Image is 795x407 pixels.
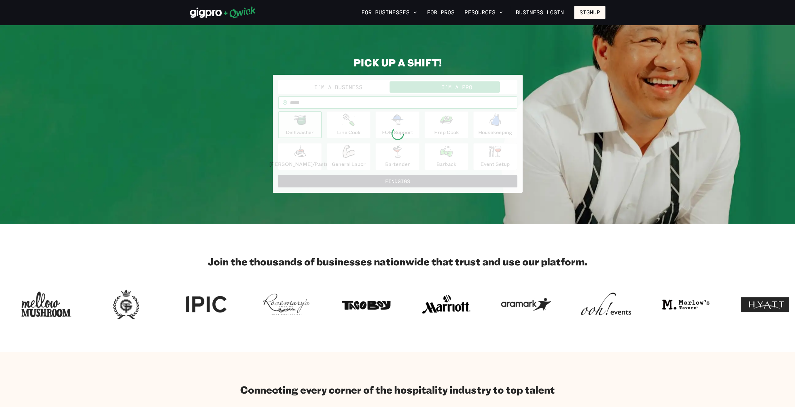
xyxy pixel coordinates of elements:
img: Logo for Hotel Hyatt [741,288,791,321]
button: Resources [462,7,505,18]
img: Logo for Mellow Mushroom [21,288,71,321]
img: Logo for Taco Boy [341,288,391,321]
a: Business Login [510,6,569,19]
button: For Businesses [359,7,420,18]
img: Logo for Marriott [421,288,471,321]
h2: PICK UP A SHIFT! [273,56,523,69]
img: Logo for Marlow's Tavern [661,288,711,321]
a: For Pros [425,7,457,18]
img: Logo for Aramark [501,288,551,321]
h2: Join the thousands of businesses nationwide that trust and use our platform. [190,255,605,268]
img: Logo for Georgian Terrace [101,288,151,321]
p: [PERSON_NAME]/Pastry [269,160,330,168]
img: Logo for IPIC [181,288,231,321]
button: Signup [574,6,605,19]
h2: Connecting every corner of the hospitality industry to top talent [240,383,555,396]
img: Logo for ooh events [581,288,631,321]
img: Logo for Rosemary's Catering [261,288,311,321]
